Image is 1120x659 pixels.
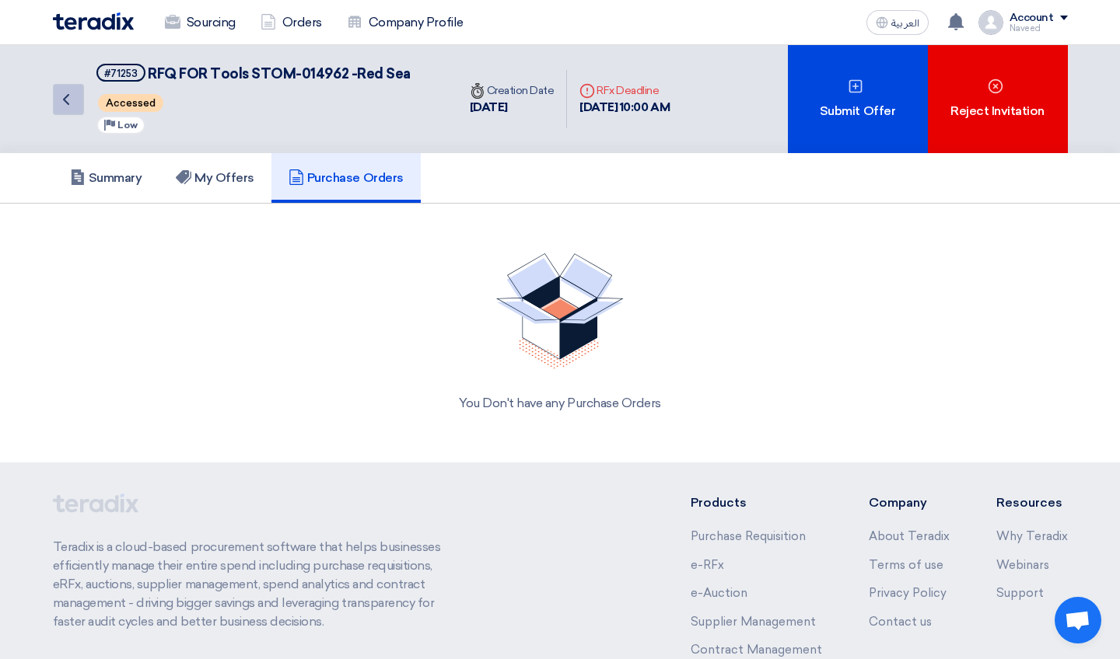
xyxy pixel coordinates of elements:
[117,120,138,131] span: Low
[96,64,411,83] h5: RFQ FOR Tools STOM-014962 -Red Sea
[1010,24,1068,33] div: Naveed
[70,170,142,186] h5: Summary
[928,45,1068,153] div: Reject Invitation
[152,5,248,40] a: Sourcing
[691,529,806,543] a: Purchase Requisition
[996,586,1044,600] a: Support
[334,5,476,40] a: Company Profile
[579,82,670,99] div: RFx Deadline
[271,153,421,203] a: Purchase Orders
[996,493,1068,512] li: Resources
[104,68,138,78] div: #71253
[691,586,747,600] a: e-Auction
[691,558,724,572] a: e-RFx
[891,18,919,29] span: العربية
[691,643,822,657] a: Contract Management
[98,94,163,112] span: Accessed
[53,12,134,30] img: Teradix logo
[289,170,404,186] h5: Purchase Orders
[788,45,928,153] div: Submit Offer
[72,394,1049,413] div: You Don't have any Purchase Orders
[869,586,947,600] a: Privacy Policy
[996,529,1068,543] a: Why Teradix
[470,82,555,99] div: Creation Date
[996,558,1049,572] a: Webinars
[496,253,624,369] img: No Quotations Found!
[53,153,159,203] a: Summary
[691,615,816,629] a: Supplier Management
[470,99,555,117] div: [DATE]
[1055,597,1101,643] div: Open chat
[159,153,271,203] a: My Offers
[1010,12,1054,25] div: Account
[869,529,950,543] a: About Teradix
[176,170,254,186] h5: My Offers
[53,538,459,631] p: Teradix is a cloud-based procurement software that helps businesses efficiently manage their enti...
[148,65,411,82] span: RFQ FOR Tools STOM-014962 -Red Sea
[248,5,334,40] a: Orders
[579,99,670,117] div: [DATE] 10:00 AM
[978,10,1003,35] img: profile_test.png
[869,493,950,512] li: Company
[869,615,932,629] a: Contact us
[691,493,822,512] li: Products
[866,10,929,35] button: العربية
[869,558,943,572] a: Terms of use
